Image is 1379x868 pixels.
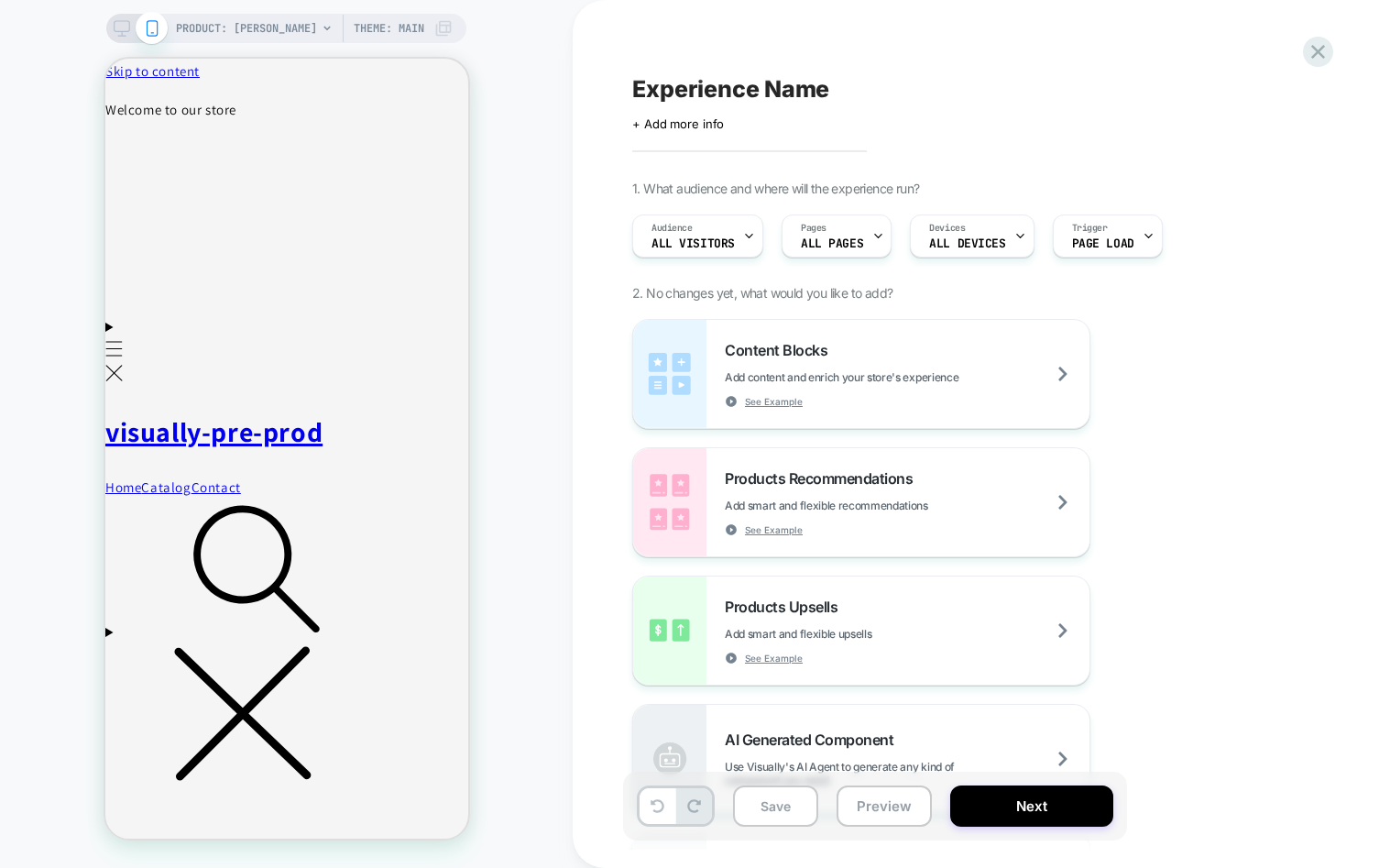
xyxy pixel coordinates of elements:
[632,181,919,196] span: 1. What audience and where will the experience run?
[1072,222,1108,235] span: Trigger
[745,523,803,536] span: See Example
[801,222,826,235] span: Pages
[651,237,735,250] span: All Visitors
[950,786,1113,827] button: Next
[36,420,85,438] a: Catalog
[725,341,837,359] span: Content Blocks
[632,285,892,301] span: 2. No changes yet, what would you like to add?
[632,75,829,103] span: Experience Name
[725,598,847,616] span: Products Upsells
[725,731,903,749] span: AI Generated Component
[651,222,693,235] span: Audience
[725,370,1050,384] span: Add content and enrich your store's experience
[929,237,1005,250] span: ALL DEVICES
[929,222,965,235] span: Devices
[725,760,1089,787] span: Use Visually's AI Agent to generate any kind of component you need
[1072,237,1134,250] span: Page Load
[801,237,863,250] span: ALL PAGES
[725,469,922,488] span: Products Recommendations
[86,420,136,438] a: Contact
[745,652,803,665] span: See Example
[733,786,818,827] button: Save
[837,786,932,827] button: Preview
[725,499,1020,512] span: Add smart and flexible recommendations
[176,14,317,43] span: PRODUCT: [PERSON_NAME]
[725,627,963,641] span: Add smart and flexible upsells
[632,116,724,131] span: + Add more info
[354,14,424,43] span: Theme: MAIN
[745,395,803,408] span: See Example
